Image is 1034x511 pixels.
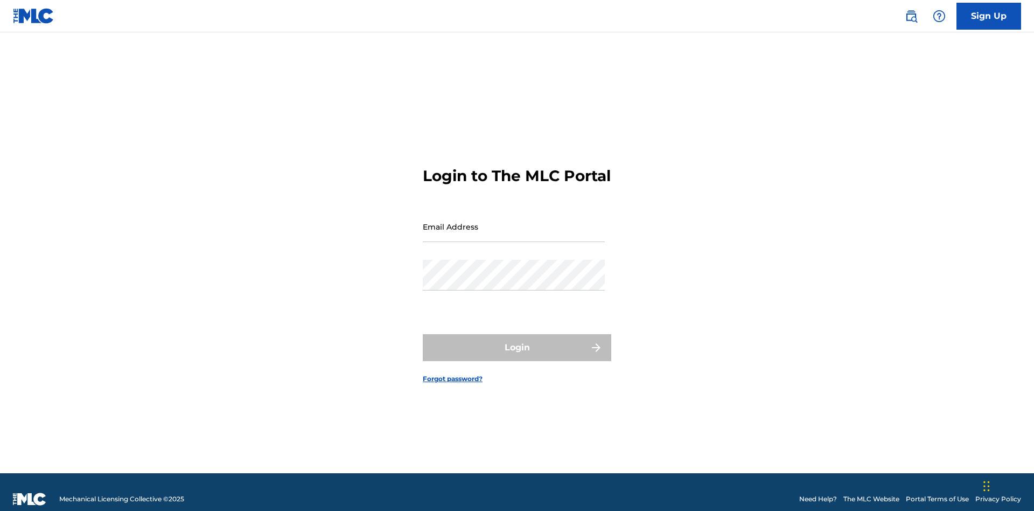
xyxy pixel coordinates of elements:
a: Portal Terms of Use [906,494,969,504]
a: Sign Up [956,3,1021,30]
a: Forgot password? [423,374,483,384]
span: Mechanical Licensing Collective © 2025 [59,494,184,504]
a: Privacy Policy [975,494,1021,504]
div: Help [928,5,950,27]
a: Public Search [900,5,922,27]
img: MLC Logo [13,8,54,24]
iframe: Chat Widget [980,459,1034,511]
a: Need Help? [799,494,837,504]
a: The MLC Website [843,494,899,504]
img: search [905,10,918,23]
div: Drag [983,470,990,502]
img: logo [13,493,46,506]
img: help [933,10,946,23]
h3: Login to The MLC Portal [423,167,611,185]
